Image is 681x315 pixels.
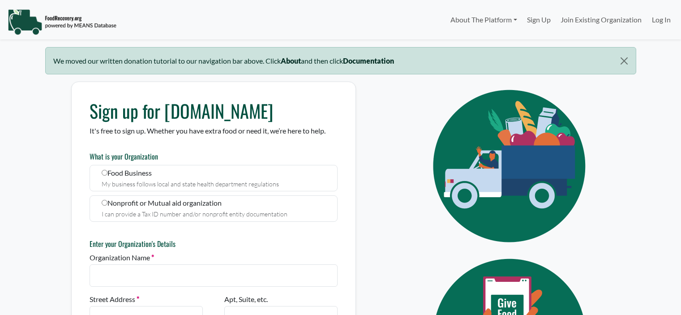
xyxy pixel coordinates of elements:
button: Close [612,47,635,74]
label: Nonprofit or Mutual aid organization [90,195,338,222]
label: Street Address [90,294,139,305]
div: We moved our written donation tutorial to our navigation bar above. Click and then click [45,47,636,74]
img: NavigationLogo_FoodRecovery-91c16205cd0af1ed486a0f1a7774a6544ea792ac00100771e7dd3ec7c0e58e41.png [8,9,116,35]
label: Organization Name [90,252,154,263]
p: It's free to sign up. Whether you have extra food or need it, we’re here to help. [90,125,338,136]
label: Apt, Suite, etc. [224,294,268,305]
input: Food Business My business follows local and state health department regulations [102,170,107,176]
a: Sign Up [522,11,556,29]
small: I can provide a Tax ID number and/or nonprofit entity documentation [102,210,287,218]
a: Join Existing Organization [556,11,647,29]
small: My business follows local and state health department regulations [102,180,279,188]
h6: What is your Organization [90,152,338,161]
img: Eye Icon [413,82,610,250]
b: Documentation [343,56,394,65]
a: Log In [647,11,676,29]
input: Nonprofit or Mutual aid organization I can provide a Tax ID number and/or nonprofit entity docume... [102,200,107,206]
h1: Sign up for [DOMAIN_NAME] [90,100,338,121]
b: About [281,56,301,65]
label: Food Business [90,165,338,191]
h6: Enter your Organization's Details [90,240,338,248]
a: About The Platform [445,11,522,29]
